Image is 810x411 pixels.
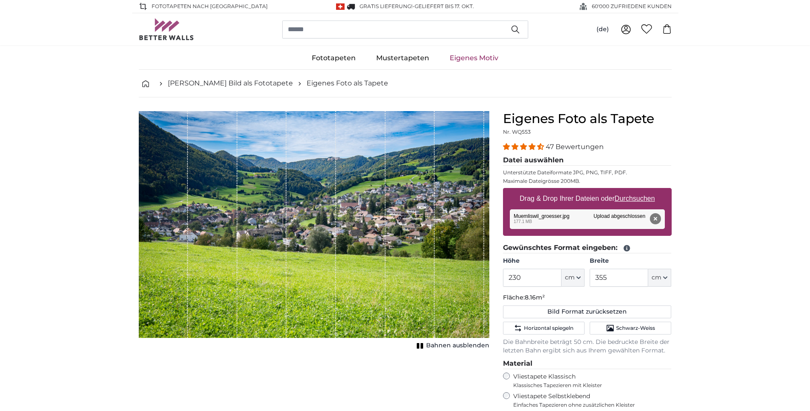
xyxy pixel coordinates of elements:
[503,143,546,151] span: 4.38 stars
[426,341,489,350] span: Bahnen ausblenden
[414,340,489,352] button: Bahnen ausblenden
[503,322,585,335] button: Horizontal spiegeln
[139,18,194,40] img: Betterwalls
[168,78,293,88] a: [PERSON_NAME] Bild als Fototapete
[152,3,268,10] span: Fototapeten nach [GEOGRAPHIC_DATA]
[336,3,345,10] img: Schweiz
[503,169,672,176] p: Unterstützte Dateiformate JPG, PNG, TIFF, PDF.
[439,47,509,69] a: Eigenes Motiv
[503,294,672,302] p: Fläche:
[366,47,439,69] a: Mustertapeten
[590,22,616,37] button: (de)
[525,294,545,301] span: 8.16m²
[307,78,388,88] a: Eigenes Foto als Tapete
[503,257,585,265] label: Höhe
[139,111,489,352] div: 1 of 1
[503,305,672,318] button: Bild Format zurücksetzen
[503,338,672,355] p: Die Bahnbreite beträgt 50 cm. Die bedruckte Breite der letzten Bahn ergibt sich aus Ihrem gewählt...
[503,243,672,253] legend: Gewünschtes Format eingeben:
[503,155,672,166] legend: Datei auswählen
[565,273,575,282] span: cm
[546,143,604,151] span: 47 Bewertungen
[415,3,474,9] span: Geliefert bis 17. Okt.
[592,3,672,10] span: 60'000 ZUFRIEDENE KUNDEN
[412,3,474,9] span: -
[616,325,655,332] span: Schwarz-Weiss
[614,195,655,202] u: Durchsuchen
[561,269,585,287] button: cm
[503,178,672,185] p: Maximale Dateigrösse 200MB.
[139,70,672,97] nav: breadcrumbs
[503,111,672,126] h1: Eigenes Foto als Tapete
[513,402,672,408] span: Einfaches Tapezieren ohne zusätzlichen Kleister
[590,322,671,335] button: Schwarz-Weiss
[648,269,671,287] button: cm
[503,358,672,369] legend: Material
[513,373,664,389] label: Vliestapete Klassisch
[524,325,573,332] span: Horizontal spiegeln
[513,382,664,389] span: Klassisches Tapezieren mit Kleister
[360,3,412,9] span: GRATIS Lieferung!
[516,190,658,207] label: Drag & Drop Ihrer Dateien oder
[503,129,531,135] span: Nr. WQ553
[652,273,661,282] span: cm
[590,257,671,265] label: Breite
[513,392,672,408] label: Vliestapete Selbstklebend
[301,47,366,69] a: Fototapeten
